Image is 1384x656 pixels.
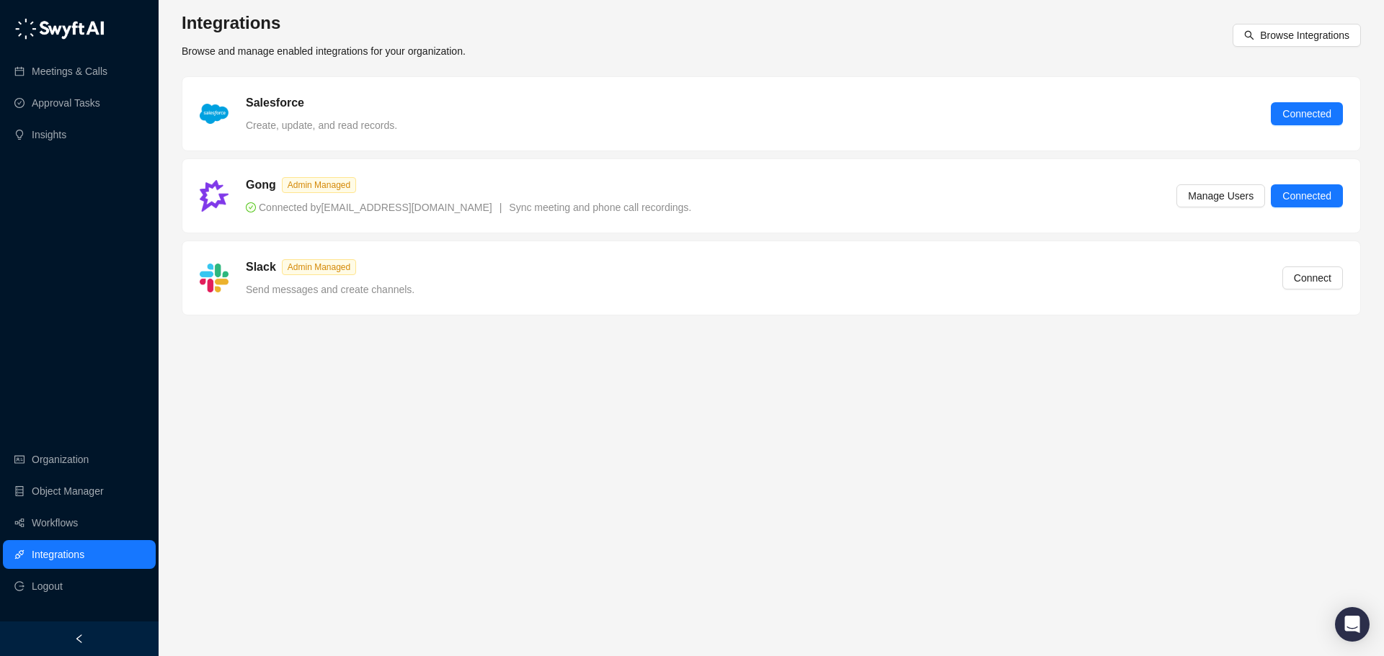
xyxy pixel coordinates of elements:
span: Browse and manage enabled integrations for your organization. [182,45,466,57]
span: Browse Integrations [1260,27,1349,43]
div: Open Intercom Messenger [1335,607,1370,642]
button: Connected [1271,102,1343,125]
img: logo-05li4sbe.png [14,18,105,40]
a: Object Manager [32,477,104,506]
a: Insights [32,120,66,149]
span: Admin Managed [282,177,356,193]
span: Admin Managed [282,259,356,275]
span: | [500,202,502,213]
span: check-circle [246,202,256,212]
span: Connect [1294,270,1331,286]
button: Connected [1271,184,1343,207]
a: Meetings & Calls [32,57,107,86]
span: Connected [1282,106,1331,122]
img: slack-Cn3INd-T.png [200,264,229,292]
h5: Slack [246,259,276,276]
span: Logout [32,572,63,601]
span: Connected [1282,188,1331,204]
button: Connect [1282,266,1343,289]
span: left [74,634,84,644]
a: Organization [32,445,89,474]
button: Browse Integrations [1233,24,1361,47]
span: Connected by [EMAIL_ADDRESS][DOMAIN_NAME] [246,202,492,213]
button: Manage Users [1176,184,1265,207]
span: Sync meeting and phone call recordings. [509,202,691,213]
h5: Gong [246,176,276,194]
span: search [1244,30,1254,40]
a: Workflows [32,508,78,537]
span: logout [14,581,25,591]
span: Manage Users [1188,188,1254,204]
span: Send messages and create channels. [246,284,414,295]
span: Create, update, and read records. [246,120,397,131]
h3: Integrations [182,12,466,35]
img: gong-Dwh8HbPa.png [200,180,229,211]
img: salesforce-ChMvK6Xa.png [200,104,229,124]
a: Integrations [32,540,84,569]
h5: Salesforce [246,94,304,112]
a: Approval Tasks [32,89,100,117]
